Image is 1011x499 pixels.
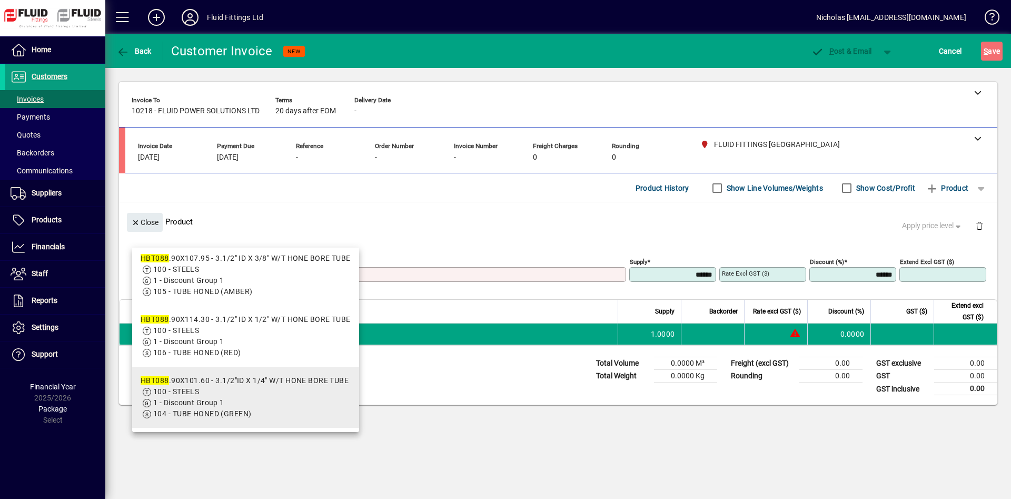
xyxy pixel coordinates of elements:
[5,207,105,233] a: Products
[5,315,105,341] a: Settings
[114,42,154,61] button: Back
[5,37,105,63] a: Home
[132,367,359,428] mat-option: HBT088.90X101.60 - 3.1/2"ID X 1/4" W/T HONE BORE TUBE
[871,357,934,370] td: GST exclusive
[153,287,253,296] span: 105 - TUBE HONED (AMBER)
[32,242,65,251] span: Financials
[5,341,105,368] a: Support
[141,315,169,324] em: HBT088
[967,221,992,230] app-page-header-button: Delete
[153,326,199,335] span: 100 - STEELS
[816,9,966,26] div: Nicholas [EMAIL_ADDRESS][DOMAIN_NAME]
[454,153,456,162] span: -
[5,126,105,144] a: Quotes
[612,153,616,162] span: 0
[799,357,863,370] td: 0.00
[654,357,717,370] td: 0.0000 M³
[591,357,654,370] td: Total Volume
[977,2,998,36] a: Knowledge Base
[153,337,224,346] span: 1 - Discount Group 1
[173,8,207,27] button: Profile
[119,202,997,241] div: Product
[138,153,160,162] span: [DATE]
[934,357,997,370] td: 0.00
[132,107,260,115] span: 10218 - FLUID POWER SOLUTIONS LTD
[5,162,105,180] a: Communications
[871,383,934,396] td: GST inclusive
[806,42,877,61] button: Post & Email
[32,350,58,358] span: Support
[630,258,647,266] mat-label: Supply
[153,265,199,273] span: 100 - STEELS
[533,153,537,162] span: 0
[141,254,169,262] em: HBT088
[725,183,823,193] label: Show Line Volumes/Weights
[32,72,67,81] span: Customers
[854,183,915,193] label: Show Cost/Profit
[131,214,158,231] span: Close
[171,43,273,60] div: Customer Invoice
[591,370,654,383] td: Total Weight
[30,383,76,391] span: Financial Year
[32,189,62,197] span: Suppliers
[5,234,105,260] a: Financials
[651,329,675,339] span: 1.0000
[124,217,165,227] app-page-header-button: Close
[38,405,67,413] span: Package
[132,306,359,367] mat-option: HBT088.90X114.30 - 3.1/2" ID X 1/2" W/T HONE BORE TUBE
[655,306,675,317] span: Supply
[726,357,799,370] td: Freight (excl GST)
[631,179,693,198] button: Product History
[906,306,927,317] span: GST ($)
[11,149,54,157] span: Backorders
[939,43,962,60] span: Cancel
[32,296,57,305] span: Reports
[726,370,799,383] td: Rounding
[654,370,717,383] td: 0.0000 Kg
[5,144,105,162] a: Backorders
[11,167,73,175] span: Communications
[141,253,351,264] div: .90X107.95 - 3.1/2" ID X 3/8" W/T HONE BORE TUBE
[5,261,105,287] a: Staff
[753,306,801,317] span: Rate excl GST ($)
[799,370,863,383] td: 0.00
[153,398,224,407] span: 1 - Discount Group 1
[11,113,50,121] span: Payments
[288,48,301,55] span: NEW
[936,42,965,61] button: Cancel
[354,107,356,115] span: -
[807,324,870,345] td: 0.0000
[32,45,51,54] span: Home
[141,376,169,385] em: HBT088
[934,370,997,383] td: 0.00
[5,90,105,108] a: Invoices
[967,213,992,238] button: Delete
[153,409,252,418] span: 104 - TUBE HONED (GREEN)
[984,47,988,55] span: S
[5,288,105,314] a: Reports
[810,258,844,266] mat-label: Discount (%)
[32,269,48,278] span: Staff
[11,131,41,139] span: Quotes
[940,300,984,323] span: Extend excl GST ($)
[153,276,224,285] span: 1 - Discount Group 1
[811,47,872,55] span: ost & Email
[296,153,298,162] span: -
[722,270,769,277] mat-label: Rate excl GST ($)
[709,306,738,317] span: Backorder
[981,42,1003,61] button: Save
[828,306,864,317] span: Discount (%)
[32,323,58,331] span: Settings
[900,258,954,266] mat-label: Extend excl GST ($)
[32,216,62,224] span: Products
[207,9,263,26] div: Fluid Fittings Ltd
[275,107,336,115] span: 20 days after EOM
[140,8,173,27] button: Add
[116,47,152,55] span: Back
[984,43,1000,60] span: ave
[11,95,44,103] span: Invoices
[153,387,199,396] span: 100 - STEELS
[829,47,834,55] span: P
[898,217,967,236] button: Apply price level
[153,348,241,357] span: 106 - TUBE HONED (RED)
